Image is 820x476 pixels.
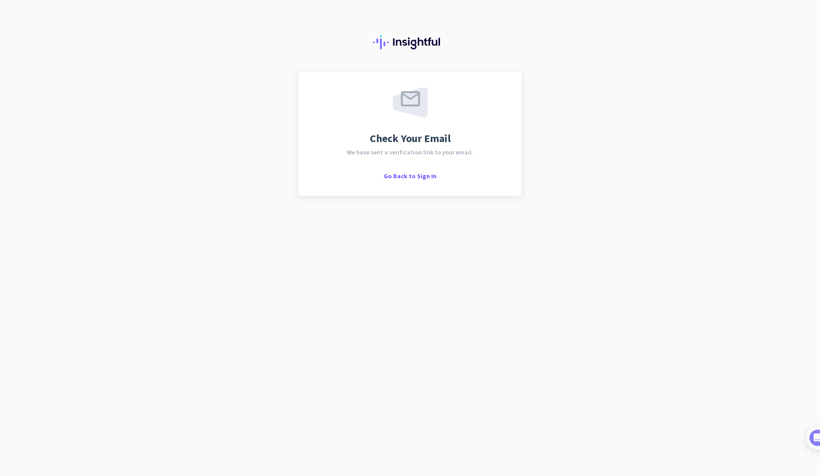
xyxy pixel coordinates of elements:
img: Insightful [373,35,447,49]
span: We have sent a verification link to your email. [347,149,473,155]
img: email-sent [393,87,428,117]
span: Check Your Email [370,133,451,144]
span: Go Back to Sign In [384,172,436,180]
